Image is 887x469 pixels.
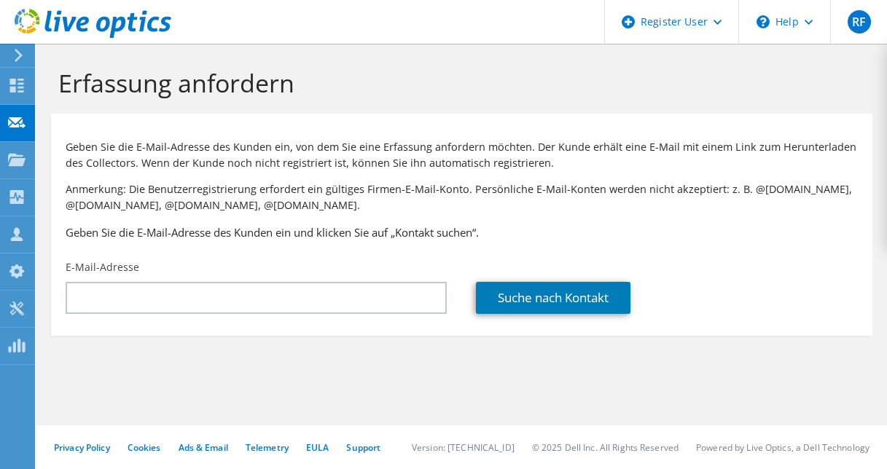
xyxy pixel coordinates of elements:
h1: Erfassung anfordern [58,68,858,98]
a: Support [346,441,380,454]
li: © 2025 Dell Inc. All Rights Reserved [532,441,679,454]
li: Powered by Live Optics, a Dell Technology [696,441,870,454]
a: Ads & Email [179,441,228,454]
a: EULA [306,441,329,454]
p: Geben Sie die E-Mail-Adresse des Kunden ein, von dem Sie eine Erfassung anfordern möchten. Der Ku... [66,139,858,171]
p: Anmerkung: Die Benutzerregistrierung erfordert ein gültiges Firmen-E-Mail-Konto. Persönliche E-Ma... [66,181,858,213]
label: E-Mail-Adresse [66,260,139,275]
a: Telemetry [246,441,289,454]
li: Version: [TECHNICAL_ID] [412,441,515,454]
a: Suche nach Kontakt [476,282,630,314]
h3: Geben Sie die E-Mail-Adresse des Kunden ein und klicken Sie auf „Kontakt suchen“. [66,224,858,240]
a: Privacy Policy [54,441,110,454]
a: Cookies [128,441,161,454]
svg: \n [757,15,770,28]
span: RF [848,10,871,33]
